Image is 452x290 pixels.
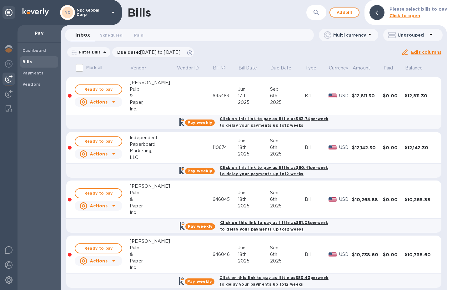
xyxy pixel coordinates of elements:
p: Filter Bills [77,49,101,55]
span: Ready to pay [80,138,117,145]
div: Paperboard [130,141,176,148]
p: Balance [405,65,423,71]
div: Due date:[DATE] to [DATE] [112,47,194,57]
p: Pay [23,30,56,36]
div: $10,738.60 [352,252,383,258]
span: Vendor [130,65,154,71]
p: Due date : [117,49,184,55]
div: Bill [305,93,328,99]
div: 6th [270,144,305,151]
h1: Bills [128,6,151,19]
span: Ready to pay [80,245,117,252]
u: Edit columns [411,50,441,55]
img: USD [329,252,337,257]
div: [PERSON_NAME] [130,238,176,245]
span: Scheduled [100,32,123,38]
span: Paid [384,65,401,71]
span: Balance [405,65,431,71]
button: Ready to pay [75,84,122,94]
img: USD [329,94,337,98]
img: USD [329,197,337,202]
div: LLC [130,154,176,161]
b: Click on this link to pay as little as $60.41 per week to delay your payments up to 12 weeks [220,165,328,176]
div: & [130,196,176,203]
p: Paid [384,65,393,71]
div: Marketing, [130,148,176,154]
div: $0.00 [383,145,404,151]
b: NC [64,10,71,15]
span: Due Date [270,65,299,71]
b: Dashboard [23,48,46,53]
div: & [130,93,176,99]
div: 6th [270,196,305,203]
b: Click on this link to pay as little as $53.43 per week to delay your payments up to 12 weeks [219,275,328,287]
p: Bill Date [239,65,257,71]
div: 18th [238,196,270,203]
div: Inc. [130,264,176,271]
p: Ungrouped [398,32,427,38]
div: Jun [238,86,270,93]
div: $12,811.30 [352,93,383,99]
div: 2025 [238,99,270,106]
span: Inbox [75,31,90,39]
b: Vendors [23,82,41,87]
div: 645483 [213,93,238,99]
div: 2025 [270,203,305,209]
p: Vendor [130,65,146,71]
div: 2025 [238,258,270,264]
u: Actions [90,99,108,104]
div: Paper, [130,258,176,264]
b: Click to open [389,13,420,18]
p: USD [339,251,352,258]
div: 2025 [270,99,305,106]
b: Pay weekly [188,120,212,125]
div: Sep [270,138,305,144]
button: Ready to pay [75,136,122,146]
div: 2025 [270,258,305,264]
div: & [130,251,176,258]
div: Sep [270,245,305,251]
div: 2025 [238,151,270,157]
u: Actions [90,151,108,156]
img: Logo [23,8,49,16]
div: Sep [270,86,305,93]
span: Ready to pay [80,86,117,93]
span: Paid [134,32,143,38]
button: Ready to pay [75,243,122,253]
b: Pay weekly [187,279,212,284]
div: $10,265.88 [405,196,436,203]
div: Chat Widget [421,260,452,290]
u: Actions [90,258,108,263]
div: Pulp [130,245,176,251]
div: Jun [238,138,270,144]
div: Bill [305,196,328,203]
p: Amount [353,65,370,71]
div: Pulp [130,190,176,196]
b: Click on this link to pay as little as $63.74 per week to delay your payments up to 12 weeks [220,116,328,128]
div: 6th [270,93,305,99]
p: Multi currency [333,32,366,38]
p: USD [339,196,352,203]
div: 18th [238,251,270,258]
span: Bill Date [239,65,265,71]
b: Please select bills to pay [389,7,447,12]
div: Independent [130,135,176,141]
div: Jun [238,190,270,196]
b: Payments [23,71,43,75]
div: 18th [238,144,270,151]
div: Inc. [130,209,176,216]
p: Currency [329,65,348,71]
span: Add bill [335,9,354,16]
p: USD [339,144,352,151]
div: Bill [305,144,328,151]
span: Amount [353,65,378,71]
p: Npc Global Corp [77,8,108,17]
div: [PERSON_NAME] [130,183,176,190]
button: Addbill [329,8,359,18]
div: 110674 [213,144,238,151]
b: Click on this link to pay as little as $51.08 per week to delay your payments up to 12 weeks [220,220,328,231]
b: Pay weekly [188,224,213,229]
div: $0.00 [383,252,404,258]
div: Inc. [130,106,176,112]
